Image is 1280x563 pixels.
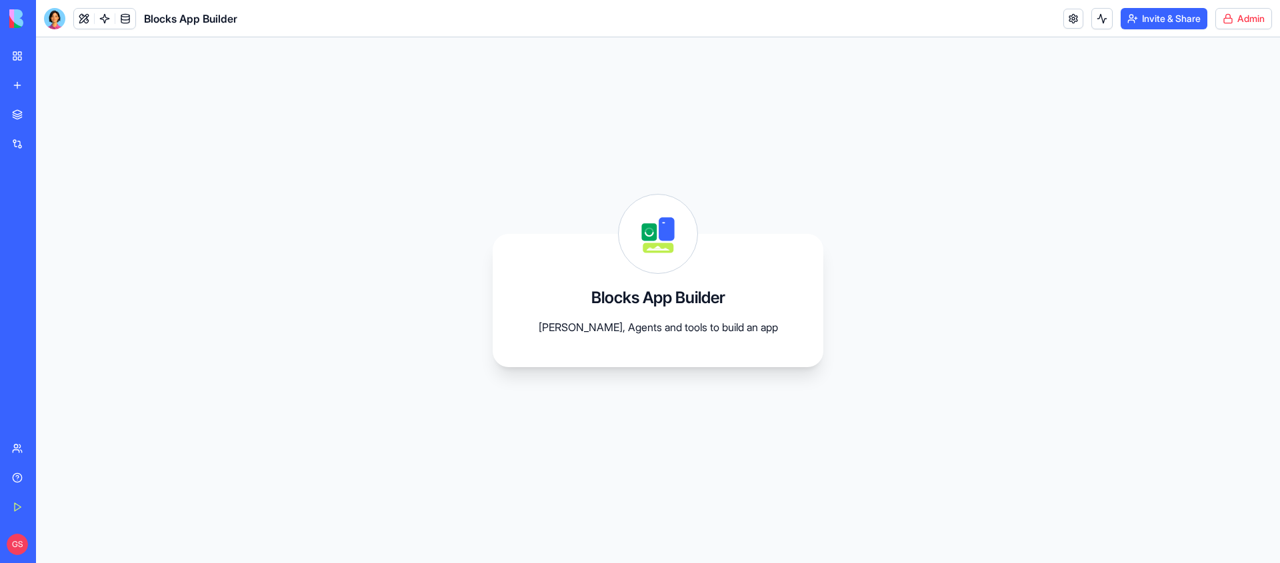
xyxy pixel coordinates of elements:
h3: Blocks App Builder [591,287,725,308]
span: GS [7,534,28,555]
p: [PERSON_NAME], Agents and tools to build an app [525,319,791,335]
span: Blocks App Builder [144,11,237,27]
button: Invite & Share [1121,8,1207,29]
button: Admin [1215,8,1272,29]
img: logo [9,9,92,28]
